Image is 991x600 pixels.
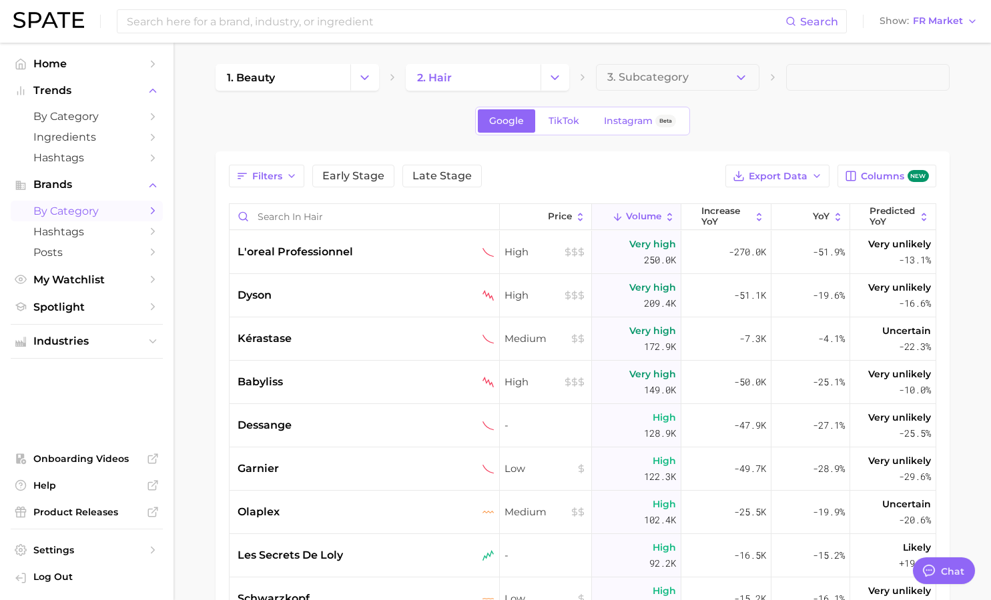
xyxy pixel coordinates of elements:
[478,109,535,133] a: Google
[11,449,163,469] a: Onboarding Videos
[230,204,500,229] input: Search in hair
[11,297,163,317] a: Spotlight
[899,295,931,311] span: -16.6%
[406,64,541,91] a: 2. hair
[903,539,931,555] span: Likely
[238,331,292,347] span: kérastase
[629,366,676,382] span: Very high
[33,246,140,259] span: Posts
[818,331,845,347] span: -4.1%
[644,512,676,528] span: 102.4k
[653,453,676,469] span: High
[813,287,845,303] span: -19.6%
[771,204,850,230] button: YoY
[596,64,759,91] button: 3. Subcategory
[230,231,936,274] button: l'oreal professionnelsustained declinerHighVery high250.0k-270.0k-51.9%Very unlikely-13.1%
[734,461,766,477] span: -49.7k
[11,201,163,221] a: by Category
[482,333,494,345] img: sustained decliner
[644,382,676,398] span: 149.0k
[33,85,140,97] span: Trends
[11,127,163,147] a: Ingredients
[489,115,524,127] span: Google
[653,583,676,599] span: High
[626,211,661,222] span: Volume
[33,131,140,143] span: Ingredients
[505,504,586,520] span: Medium
[11,540,163,560] a: Settings
[607,71,689,83] span: 3. Subcategory
[880,17,909,25] span: Show
[230,317,936,361] button: kérastasesustained declinerMediumVery high172.9k-7.3k-4.1%Uncertain-22.3%
[749,171,807,182] span: Export Data
[800,15,838,28] span: Search
[813,417,845,433] span: -27.1%
[238,461,279,477] span: garnier
[11,221,163,242] a: Hashtags
[11,175,163,195] button: Brands
[125,10,785,33] input: Search here for a brand, industry, or ingredient
[33,301,140,313] span: Spotlight
[899,382,931,398] span: -10.0%
[227,71,275,84] span: 1. beauty
[701,206,751,227] span: increase YoY
[649,555,676,571] span: 92.2k
[899,339,931,355] span: -22.3%
[734,547,766,563] span: -16.5k
[899,469,931,485] span: -29.6%
[238,244,353,260] span: l'oreal professionnel
[868,366,931,382] span: Very unlikely
[644,252,676,268] span: 250.0k
[482,290,494,301] img: seasonal decliner
[350,64,379,91] button: Change Category
[868,453,931,469] span: Very unlikely
[230,534,936,577] button: les secrets de lolyseasonal riser-High92.2k-16.5k-15.2%Likely+19.0%
[681,204,771,230] button: increase YoY
[482,550,494,561] img: seasonal riser
[899,512,931,528] span: -20.6%
[11,106,163,127] a: by Category
[482,420,494,431] img: sustained decliner
[11,269,163,290] a: My Watchlist
[644,339,676,355] span: 172.9k
[653,409,676,425] span: High
[482,377,494,388] img: seasonal decliner
[505,287,586,303] span: High
[644,469,676,485] span: 122.3k
[541,64,569,91] button: Change Category
[549,115,579,127] span: TikTok
[882,323,931,339] span: Uncertain
[813,461,845,477] span: -28.9%
[33,179,140,191] span: Brands
[11,331,163,351] button: Industries
[653,539,676,555] span: High
[11,81,163,101] button: Trends
[592,204,681,230] button: Volume
[882,496,931,512] span: Uncertain
[238,374,283,390] span: babyliss
[230,404,936,447] button: dessangesustained decliner-High128.9k-47.9k-27.1%Very unlikely-25.5%
[505,547,586,563] span: -
[482,247,494,258] img: sustained decliner
[238,287,272,303] span: dyson
[734,374,766,390] span: -50.0k
[629,236,676,252] span: Very high
[229,165,304,187] button: Filters
[33,151,140,164] span: Hashtags
[11,242,163,263] a: Posts
[11,53,163,74] a: Home
[813,547,845,563] span: -15.2%
[238,417,292,433] span: dessange
[876,13,981,30] button: ShowFR Market
[505,461,586,477] span: Low
[537,109,591,133] a: TikTok
[913,17,963,25] span: FR Market
[230,361,936,404] button: babylissseasonal declinerHighVery high149.0k-50.0k-25.1%Very unlikely-10.0%
[653,496,676,512] span: High
[850,204,936,230] button: Predicted YoY
[33,225,140,238] span: Hashtags
[33,479,140,491] span: Help
[505,374,586,390] span: High
[868,236,931,252] span: Very unlikely
[33,205,140,217] span: by Category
